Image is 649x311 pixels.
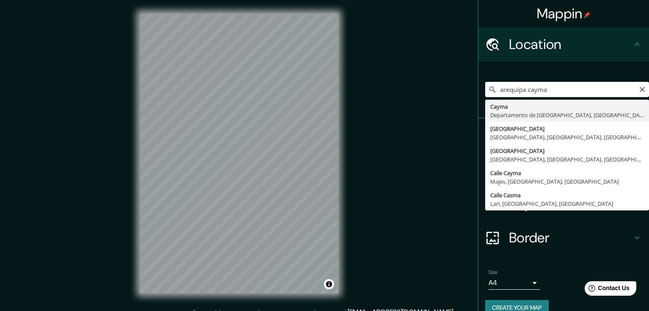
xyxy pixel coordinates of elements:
h4: Layout [509,195,632,212]
div: Location [478,27,649,61]
div: [GEOGRAPHIC_DATA] [490,124,644,133]
h4: Location [509,36,632,53]
button: Toggle attribution [324,279,334,289]
label: Size [489,269,498,276]
div: Pins [478,118,649,153]
div: Layout [478,187,649,221]
div: Style [478,153,649,187]
div: [GEOGRAPHIC_DATA], [GEOGRAPHIC_DATA], [GEOGRAPHIC_DATA] [490,133,644,141]
h4: Mappin [537,5,591,22]
div: Departamento de [GEOGRAPHIC_DATA], [GEOGRAPHIC_DATA] [490,111,644,119]
div: [GEOGRAPHIC_DATA] [490,147,644,155]
iframe: Help widget launcher [573,278,640,302]
div: Majes, [GEOGRAPHIC_DATA], [GEOGRAPHIC_DATA] [490,177,644,186]
canvas: Map [140,14,338,294]
h4: Border [509,229,632,246]
div: [GEOGRAPHIC_DATA], [GEOGRAPHIC_DATA], [GEOGRAPHIC_DATA] [490,155,644,164]
img: pin-icon.png [584,12,591,18]
div: Cayma [490,102,644,111]
button: Clear [639,85,646,93]
input: Pick your city or area [485,82,649,97]
div: Border [478,221,649,255]
div: Lari, [GEOGRAPHIC_DATA], [GEOGRAPHIC_DATA] [490,199,644,208]
div: A4 [489,276,540,290]
div: Calle Cayma [490,169,644,177]
div: Calle Casma [490,191,644,199]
